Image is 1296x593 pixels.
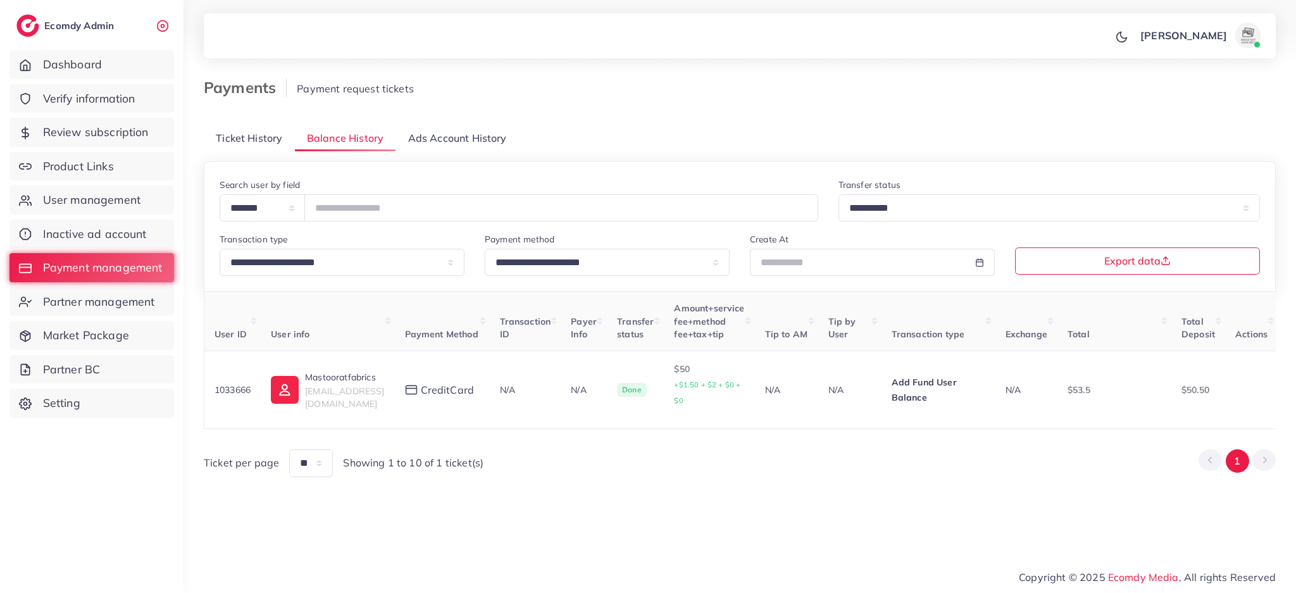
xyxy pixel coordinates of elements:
span: Tip to AM [765,328,807,340]
a: Setting [9,389,174,418]
a: Dashboard [9,50,174,79]
p: Add Fund User Balance [892,375,985,405]
span: Transaction ID [500,316,551,340]
a: Product Links [9,152,174,181]
img: logo [16,15,39,37]
span: Payment Method [405,328,478,340]
span: Payer Info [571,316,597,340]
label: Search user by field [220,178,300,191]
span: creditCard [421,383,475,397]
a: Verify information [9,84,174,113]
span: Product Links [43,158,114,175]
span: Ticket History [216,131,282,146]
span: N/A [500,384,515,396]
span: User management [43,192,140,208]
p: N/A [765,382,808,397]
ul: Pagination [1199,449,1276,473]
span: Transaction type [892,328,965,340]
a: User management [9,185,174,215]
span: Tip by User [828,316,856,340]
span: Amount+service fee+method fee+tax+tip [674,303,744,340]
span: Transfer status [617,316,654,340]
a: Market Package [9,321,174,350]
span: N/A [1006,384,1021,396]
h2: Ecomdy Admin [44,20,117,32]
span: User ID [215,328,247,340]
span: Ads Account History [408,131,507,146]
a: Payment management [9,253,174,282]
a: Inactive ad account [9,220,174,249]
span: Review subscription [43,124,149,140]
img: avatar [1235,23,1261,48]
span: Dashboard [43,56,102,73]
span: Exchange [1006,328,1047,340]
span: Market Package [43,327,129,344]
span: Balance History [307,131,383,146]
span: Payment request tickets [297,82,414,95]
p: N/A [828,382,871,397]
span: Showing 1 to 10 of 1 ticket(s) [343,456,483,470]
p: N/A [571,382,597,397]
a: Partner management [9,287,174,316]
span: Total Deposit [1181,316,1215,340]
label: Transfer status [838,178,900,191]
small: +$1.50 + $2 + $0 + $0 [674,380,740,405]
span: Inactive ad account [43,226,147,242]
span: Done [617,383,647,397]
span: [EMAIL_ADDRESS][DOMAIN_NAME] [305,385,384,409]
p: Mastooratfabrics [305,370,384,385]
p: $53.5 [1068,382,1161,397]
p: $50 [674,361,744,408]
span: Verify information [43,91,135,107]
span: User info [271,328,309,340]
img: ic-user-info.36bf1079.svg [271,376,299,404]
p: [PERSON_NAME] [1140,28,1227,43]
a: Review subscription [9,118,174,147]
img: payment [405,385,418,396]
span: , All rights Reserved [1179,570,1276,585]
a: [PERSON_NAME]avatar [1133,23,1266,48]
label: Payment method [485,233,554,246]
span: Actions [1235,328,1268,340]
span: Partner BC [43,361,101,378]
p: 1033666 [215,382,251,397]
span: Export data [1104,256,1171,266]
label: Create At [750,233,788,246]
h3: Payments [204,78,287,97]
p: $50.50 [1181,382,1215,397]
a: Partner BC [9,355,174,384]
a: logoEcomdy Admin [16,15,117,37]
span: Partner management [43,294,155,310]
label: Transaction type [220,233,288,246]
span: Copyright © 2025 [1019,570,1276,585]
span: Ticket per page [204,456,279,470]
button: Export data [1015,247,1260,275]
span: Payment management [43,259,163,276]
span: Setting [43,395,80,411]
span: Total [1068,328,1090,340]
button: Go to page 1 [1226,449,1249,473]
a: Ecomdy Media [1108,571,1179,584]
